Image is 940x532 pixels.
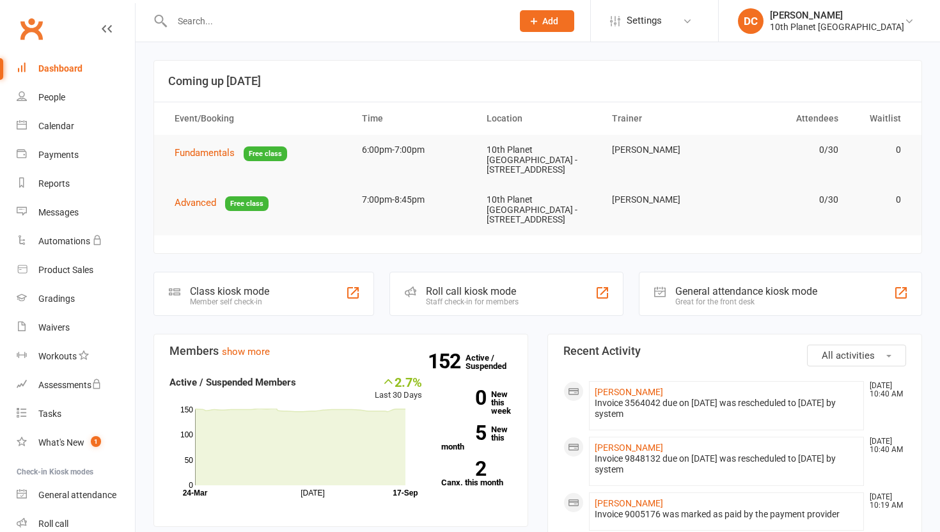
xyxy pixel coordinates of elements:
[15,13,47,45] a: Clubworx
[17,227,135,256] a: Automations
[38,322,70,332] div: Waivers
[520,10,574,32] button: Add
[725,185,850,215] td: 0/30
[441,461,513,487] a: 2Canx. this month
[38,437,84,448] div: What's New
[475,135,600,185] td: 10th Planet [GEOGRAPHIC_DATA] - [STREET_ADDRESS]
[38,92,65,102] div: People
[350,102,475,135] th: Time
[426,297,519,306] div: Staff check-in for members
[168,75,907,88] h3: Coming up [DATE]
[475,102,600,135] th: Location
[169,377,296,388] strong: Active / Suspended Members
[850,185,913,215] td: 0
[244,146,287,161] span: Free class
[595,398,858,419] div: Invoice 3564042 due on [DATE] was rescheduled to [DATE] by system
[627,6,662,35] span: Settings
[466,344,522,380] a: 152Active / Suspended
[38,150,79,160] div: Payments
[738,8,764,34] div: DC
[441,390,513,415] a: 0New this week
[863,493,905,510] time: [DATE] 10:19 AM
[600,102,725,135] th: Trainer
[38,236,90,246] div: Automations
[595,509,858,520] div: Invoice 9005176 was marked as paid by the payment provider
[770,21,904,33] div: 10th Planet [GEOGRAPHIC_DATA]
[17,169,135,198] a: Reports
[375,375,422,389] div: 2.7%
[17,83,135,112] a: People
[190,285,269,297] div: Class kiosk mode
[441,388,486,407] strong: 0
[426,285,519,297] div: Roll call kiosk mode
[850,102,913,135] th: Waitlist
[17,54,135,83] a: Dashboard
[563,345,906,357] h3: Recent Activity
[38,380,102,390] div: Assessments
[17,371,135,400] a: Assessments
[38,519,68,529] div: Roll call
[17,400,135,428] a: Tasks
[725,135,850,165] td: 0/30
[38,490,116,500] div: General attendance
[38,293,75,304] div: Gradings
[822,350,875,361] span: All activities
[38,121,74,131] div: Calendar
[38,409,61,419] div: Tasks
[222,346,270,357] a: show more
[595,387,663,397] a: [PERSON_NAME]
[725,102,850,135] th: Attendees
[675,297,817,306] div: Great for the front desk
[169,345,512,357] h3: Members
[38,178,70,189] div: Reports
[17,342,135,371] a: Workouts
[38,265,93,275] div: Product Sales
[17,141,135,169] a: Payments
[807,345,906,366] button: All activities
[428,352,466,371] strong: 152
[91,436,101,447] span: 1
[38,207,79,217] div: Messages
[595,442,663,453] a: [PERSON_NAME]
[38,63,82,74] div: Dashboard
[17,285,135,313] a: Gradings
[175,195,269,211] button: AdvancedFree class
[17,428,135,457] a: What's New1
[542,16,558,26] span: Add
[600,135,725,165] td: [PERSON_NAME]
[38,351,77,361] div: Workouts
[350,185,475,215] td: 7:00pm-8:45pm
[675,285,817,297] div: General attendance kiosk mode
[770,10,904,21] div: [PERSON_NAME]
[225,196,269,211] span: Free class
[600,185,725,215] td: [PERSON_NAME]
[17,198,135,227] a: Messages
[863,382,905,398] time: [DATE] 10:40 AM
[595,453,858,475] div: Invoice 9848132 due on [DATE] was rescheduled to [DATE] by system
[475,185,600,235] td: 10th Planet [GEOGRAPHIC_DATA] - [STREET_ADDRESS]
[17,313,135,342] a: Waivers
[850,135,913,165] td: 0
[175,147,235,159] span: Fundamentals
[441,423,486,442] strong: 5
[175,197,216,208] span: Advanced
[863,437,905,454] time: [DATE] 10:40 AM
[163,102,350,135] th: Event/Booking
[17,256,135,285] a: Product Sales
[350,135,475,165] td: 6:00pm-7:00pm
[190,297,269,306] div: Member self check-in
[168,12,503,30] input: Search...
[441,459,486,478] strong: 2
[375,375,422,402] div: Last 30 Days
[175,145,287,161] button: FundamentalsFree class
[441,425,513,451] a: 5New this month
[17,112,135,141] a: Calendar
[595,498,663,508] a: [PERSON_NAME]
[17,481,135,510] a: General attendance kiosk mode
